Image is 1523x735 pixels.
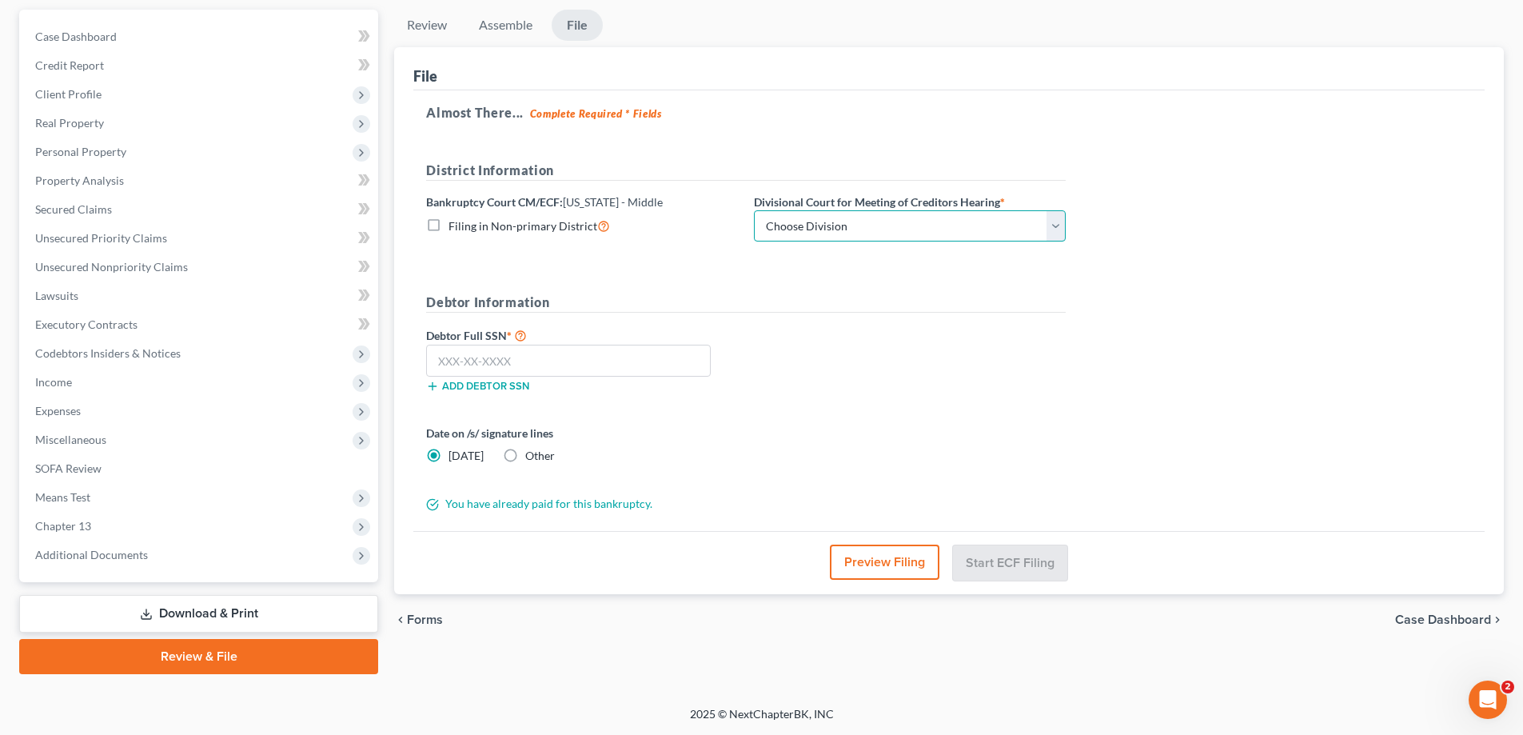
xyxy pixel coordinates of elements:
label: Divisional Court for Meeting of Creditors Hearing [754,194,1005,210]
a: Assemble [466,10,545,41]
span: Chapter 13 [35,519,91,533]
a: Executory Contracts [22,310,378,339]
label: Bankruptcy Court CM/ECF: [426,194,663,210]
a: Case Dashboard chevron_right [1395,613,1504,626]
a: Property Analysis [22,166,378,195]
span: Additional Documents [35,548,148,561]
label: Date on /s/ signature lines [426,425,738,441]
a: Case Dashboard [22,22,378,51]
h5: Debtor Information [426,293,1066,313]
a: Credit Report [22,51,378,80]
a: Unsecured Priority Claims [22,224,378,253]
span: [DATE] [449,449,484,462]
span: Unsecured Nonpriority Claims [35,260,188,274]
span: Client Profile [35,87,102,101]
a: SOFA Review [22,454,378,483]
h5: District Information [426,161,1066,181]
a: Unsecured Nonpriority Claims [22,253,378,282]
a: Lawsuits [22,282,378,310]
span: Case Dashboard [1395,613,1491,626]
span: Property Analysis [35,174,124,187]
span: Lawsuits [35,289,78,302]
i: chevron_left [394,613,407,626]
i: chevron_right [1491,613,1504,626]
button: chevron_left Forms [394,613,464,626]
div: 2025 © NextChapterBK, INC [306,706,1218,735]
span: Filing in Non-primary District [449,219,597,233]
button: Preview Filing [830,545,939,580]
span: Secured Claims [35,202,112,216]
span: [US_STATE] - Middle [563,195,663,209]
span: Forms [407,613,443,626]
a: Review [394,10,460,41]
a: Review & File [19,639,378,674]
span: Means Test [35,490,90,504]
a: Secured Claims [22,195,378,224]
span: Expenses [35,404,81,417]
span: Personal Property [35,145,126,158]
iframe: Intercom live chat [1469,681,1507,719]
button: Start ECF Filing [952,545,1068,581]
div: File [413,66,437,86]
span: Income [35,375,72,389]
label: Debtor Full SSN [418,326,746,345]
div: You have already paid for this bankruptcy. [418,496,1074,512]
span: SOFA Review [35,461,102,475]
button: Add debtor SSN [426,380,529,393]
span: Miscellaneous [35,433,106,446]
span: Credit Report [35,58,104,72]
span: Real Property [35,116,104,130]
span: Codebtors Insiders & Notices [35,346,181,360]
strong: Complete Required * Fields [530,107,662,120]
h5: Almost There... [426,103,1472,122]
a: File [552,10,603,41]
span: Unsecured Priority Claims [35,231,167,245]
a: Download & Print [19,595,378,633]
input: XXX-XX-XXXX [426,345,711,377]
span: Case Dashboard [35,30,117,43]
span: Executory Contracts [35,318,138,331]
span: 2 [1501,681,1514,693]
span: Other [525,449,555,462]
